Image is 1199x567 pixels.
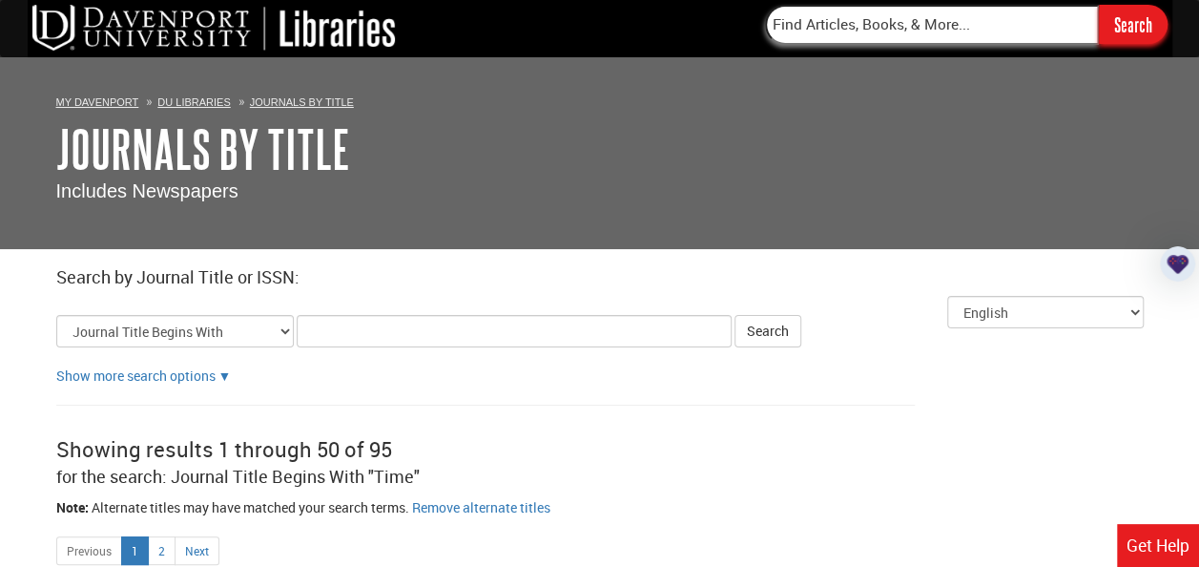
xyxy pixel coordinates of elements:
[56,178,1144,205] p: Includes Newspapers
[56,92,1144,111] ol: Breadcrumbs
[765,5,1099,45] input: Find Articles, Books, & More...
[56,465,420,488] span: for the search: Journal Title Begins With "Time"
[56,268,1144,287] h2: Search by Journal Title or ISSN:
[157,96,230,108] a: DU Libraries
[56,435,392,463] span: Showing results 1 through 50 of 95
[148,536,176,565] a: 2
[56,96,139,108] a: My Davenport
[56,119,350,178] a: Journals By Title
[32,5,395,51] img: DU Libraries
[218,367,232,385] a: Show more search options
[92,498,409,516] span: Alternate titles may have matched your search terms.
[250,96,354,108] a: Journals By Title
[56,536,122,565] a: Previous
[121,536,149,565] a: 1
[175,536,219,565] a: Next
[412,498,550,516] a: Remove alternate titles
[56,367,216,385] a: Show more search options
[1099,5,1168,44] input: Search
[56,498,89,516] span: Note:
[1117,524,1199,567] a: Get Help
[734,315,801,347] button: Search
